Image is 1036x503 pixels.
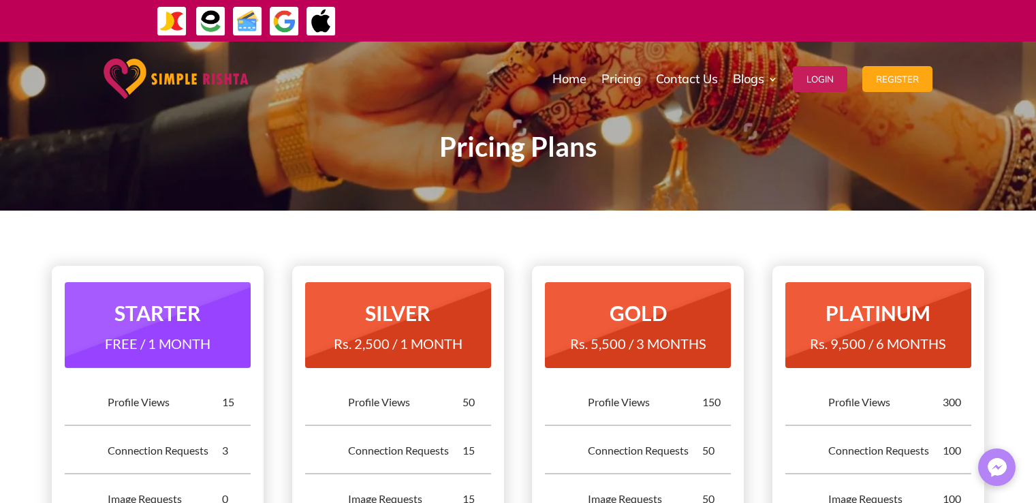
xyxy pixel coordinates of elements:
[157,6,187,37] img: JazzCash-icon
[552,45,586,113] a: Home
[862,66,932,92] button: Register
[108,443,222,458] div: Connection Requests
[588,395,702,410] div: Profile Views
[108,395,222,410] div: Profile Views
[306,6,336,37] img: ApplePay-icon
[984,454,1011,481] img: Messenger
[862,45,932,113] a: Register
[793,66,847,92] button: Login
[151,139,886,155] p: Pricing Plans
[793,45,847,113] a: Login
[334,335,462,352] span: Rs. 2,500 / 1 MONTH
[195,6,226,37] img: EasyPaisa-icon
[114,301,201,325] strong: STARTER
[826,301,930,325] strong: PLATINUM
[105,335,210,352] span: FREE / 1 MONTH
[733,45,778,113] a: Blogs
[232,6,263,37] img: Credit Cards
[570,335,706,352] span: Rs. 5,500 / 3 MONTHS
[610,301,667,325] strong: GOLD
[348,395,462,410] div: Profile Views
[365,301,430,325] strong: SILVER
[588,443,702,458] div: Connection Requests
[828,443,943,458] div: Connection Requests
[656,45,718,113] a: Contact Us
[810,335,946,352] span: Rs. 9,500 / 6 MONTHS
[348,443,462,458] div: Connection Requests
[269,6,300,37] img: GooglePay-icon
[601,45,641,113] a: Pricing
[828,395,943,410] div: Profile Views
